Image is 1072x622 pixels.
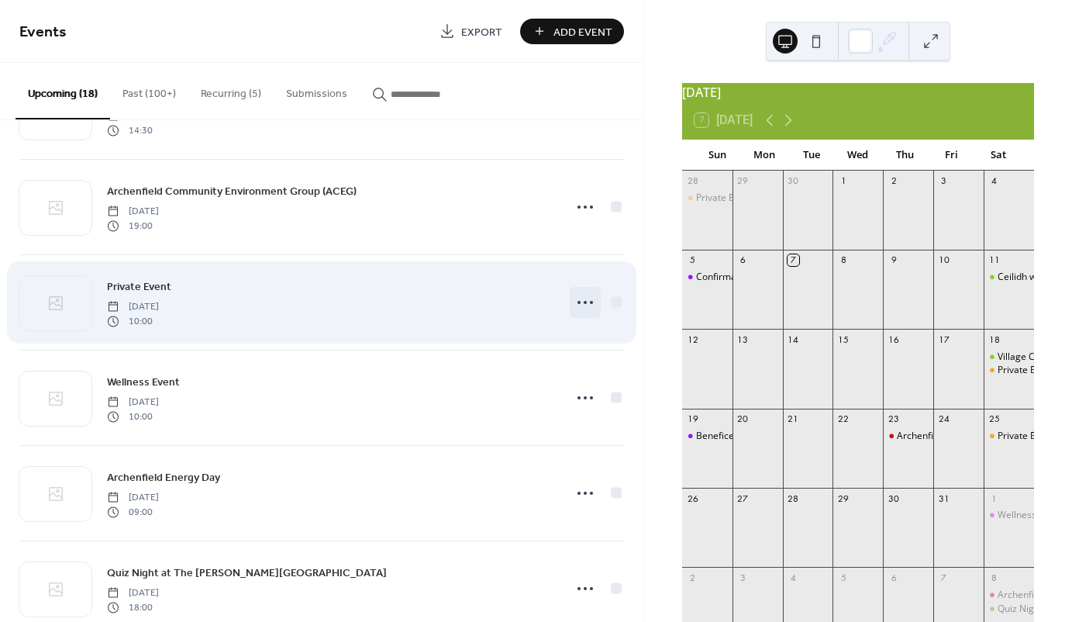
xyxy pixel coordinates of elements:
[107,182,357,200] a: Archenfield Community Environment Group (ACEG)
[687,175,698,187] div: 28
[888,572,899,583] div: 6
[888,175,899,187] div: 2
[107,491,159,505] span: [DATE]
[788,492,799,504] div: 28
[888,492,899,504] div: 30
[938,413,950,425] div: 24
[938,333,950,345] div: 17
[788,254,799,266] div: 7
[837,175,849,187] div: 1
[107,219,159,233] span: 19:00
[737,254,749,266] div: 6
[274,63,360,118] button: Submissions
[107,314,159,328] span: 10:00
[696,430,772,443] div: Benefice Meeting
[682,83,1034,102] div: [DATE]
[107,184,357,200] span: Archenfield Community Environment Group (ACEG)
[107,123,159,137] span: 14:30
[16,63,110,119] button: Upcoming (18)
[107,278,171,295] a: Private Event
[984,589,1034,602] div: Archenfield Energy Day
[984,351,1034,364] div: Village Community Cafe
[107,409,159,423] span: 10:00
[837,333,849,345] div: 15
[107,205,159,219] span: [DATE]
[837,492,849,504] div: 29
[687,413,698,425] div: 19
[998,364,1054,377] div: Private Event
[988,254,1000,266] div: 11
[695,140,741,171] div: Sun
[461,24,502,40] span: Export
[520,19,624,44] button: Add Event
[107,396,159,409] span: [DATE]
[110,63,188,118] button: Past (100+)
[107,279,171,295] span: Private Event
[788,572,799,583] div: 4
[988,492,1000,504] div: 1
[938,175,950,187] div: 3
[107,373,180,391] a: Wellness Event
[938,492,950,504] div: 31
[881,140,928,171] div: Thu
[984,364,1034,377] div: Private Event
[788,175,799,187] div: 30
[988,572,1000,583] div: 8
[107,564,387,582] a: Quiz Night at The [PERSON_NAME][GEOGRAPHIC_DATA]
[682,192,732,205] div: Private Event
[682,271,732,284] div: Confirmation Service at St Deinst
[687,254,698,266] div: 5
[696,192,753,205] div: Private Event
[835,140,881,171] div: Wed
[938,572,950,583] div: 7
[988,333,1000,345] div: 18
[837,254,849,266] div: 8
[984,603,1034,616] div: Quiz Night at The Garron Centre
[938,254,950,266] div: 10
[737,492,749,504] div: 27
[741,140,788,171] div: Mon
[107,505,159,519] span: 09:00
[682,430,732,443] div: Benefice Meeting
[188,63,274,118] button: Recurring (5)
[998,430,1054,443] div: Private Event
[107,470,220,486] span: Archenfield Energy Day
[984,509,1034,522] div: Wellness Event
[837,413,849,425] div: 22
[988,175,1000,187] div: 4
[888,413,899,425] div: 23
[107,600,159,614] span: 18:00
[888,254,899,266] div: 9
[988,413,1000,425] div: 25
[687,492,698,504] div: 26
[107,300,159,314] span: [DATE]
[788,140,834,171] div: Tue
[687,572,698,583] div: 2
[696,271,894,284] div: Confirmation Service at [GEOGRAPHIC_DATA]
[107,468,220,486] a: Archenfield Energy Day
[975,140,1022,171] div: Sat
[737,572,749,583] div: 3
[883,430,933,443] div: Archenfield Community Environment Group (ACEG)
[837,572,849,583] div: 5
[687,333,698,345] div: 12
[428,19,514,44] a: Export
[888,333,899,345] div: 16
[107,586,159,600] span: [DATE]
[984,271,1034,284] div: Ceilidh with Live Band and Caller
[998,509,1063,522] div: Wellness Event
[788,333,799,345] div: 14
[788,413,799,425] div: 21
[737,175,749,187] div: 29
[107,565,387,582] span: Quiz Night at The [PERSON_NAME][GEOGRAPHIC_DATA]
[553,24,612,40] span: Add Event
[928,140,974,171] div: Fri
[737,333,749,345] div: 13
[107,375,180,391] span: Wellness Event
[19,17,67,47] span: Events
[737,413,749,425] div: 20
[984,430,1034,443] div: Private Event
